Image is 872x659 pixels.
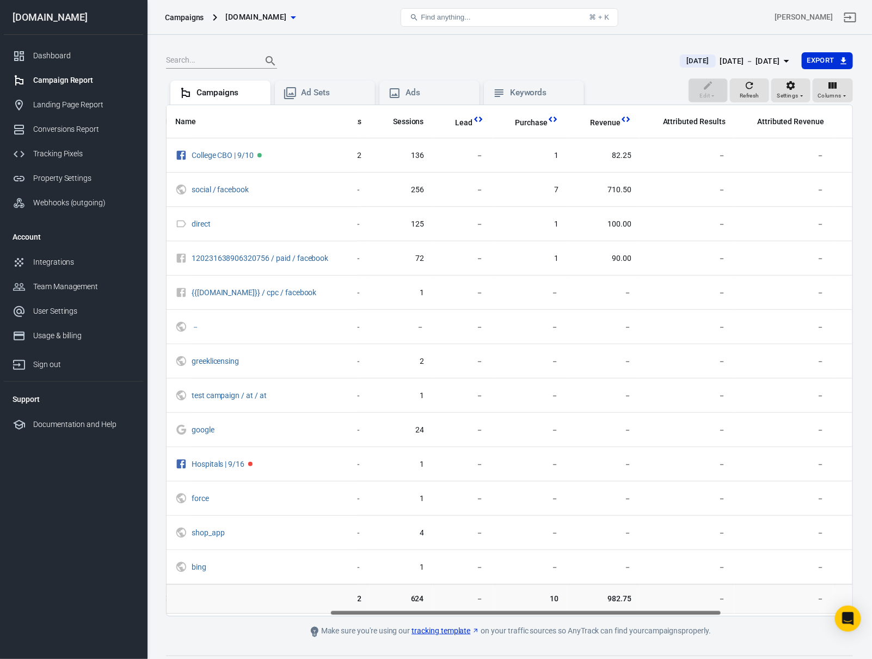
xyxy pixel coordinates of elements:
span: twothreadsbyedmonds.com [226,10,287,24]
div: User Settings [33,306,134,317]
a: Team Management [4,274,143,299]
a: tracking template [412,625,479,637]
a: Tracking Pixels [4,142,143,166]
div: Team Management [33,281,134,292]
button: Refresh [730,78,769,102]
div: [DOMAIN_NAME] [4,13,143,22]
div: Open Intercom Messenger [835,606,861,632]
span: Settings [777,91,799,101]
button: [DOMAIN_NAME] [222,7,300,27]
div: Property Settings [33,173,134,184]
div: Campaign Report [33,75,134,86]
div: Integrations [33,257,134,268]
div: Usage & billing [33,330,134,341]
a: Dashboard [4,44,143,68]
div: Documentation and Help [33,419,134,430]
input: Search... [166,54,253,68]
span: Columns [818,91,842,101]
div: Make sure you're using our on your traffic sources so AnyTrack can find your campaigns properly. [265,625,754,638]
button: Search [257,48,284,74]
a: Conversions Report [4,117,143,142]
button: Settings [771,78,810,102]
a: Landing Page Report [4,93,143,117]
div: Landing Page Report [33,99,134,111]
a: Sign out [837,4,863,30]
a: User Settings [4,299,143,324]
div: ⌘ + K [589,13,609,21]
span: Refresh [740,91,759,101]
div: Dashboard [33,50,134,62]
div: Webhooks (outgoing) [33,197,134,209]
a: Sign out [4,348,143,377]
div: Keywords [510,87,575,99]
div: Conversions Report [33,124,134,135]
div: Campaigns [196,87,262,99]
a: Webhooks (outgoing) [4,191,143,215]
div: [DATE] － [DATE] [720,54,780,68]
button: Export [802,52,853,69]
div: Ad Sets [301,87,366,99]
a: Integrations [4,250,143,274]
span: [DATE] [682,56,713,66]
div: Account id: GO1HsbMZ [775,11,833,23]
button: Columns [813,78,853,102]
div: Tracking Pixels [33,148,134,160]
span: Find anything... [421,13,470,21]
button: [DATE][DATE] － [DATE] [671,52,801,70]
div: Campaigns [165,12,204,23]
div: Ads [406,87,471,99]
a: Property Settings [4,166,143,191]
button: Find anything...⌘ + K [401,8,618,27]
li: Support [4,386,143,412]
a: Usage & billing [4,324,143,348]
a: Campaign Report [4,68,143,93]
div: Sign out [33,359,134,370]
li: Account [4,224,143,250]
